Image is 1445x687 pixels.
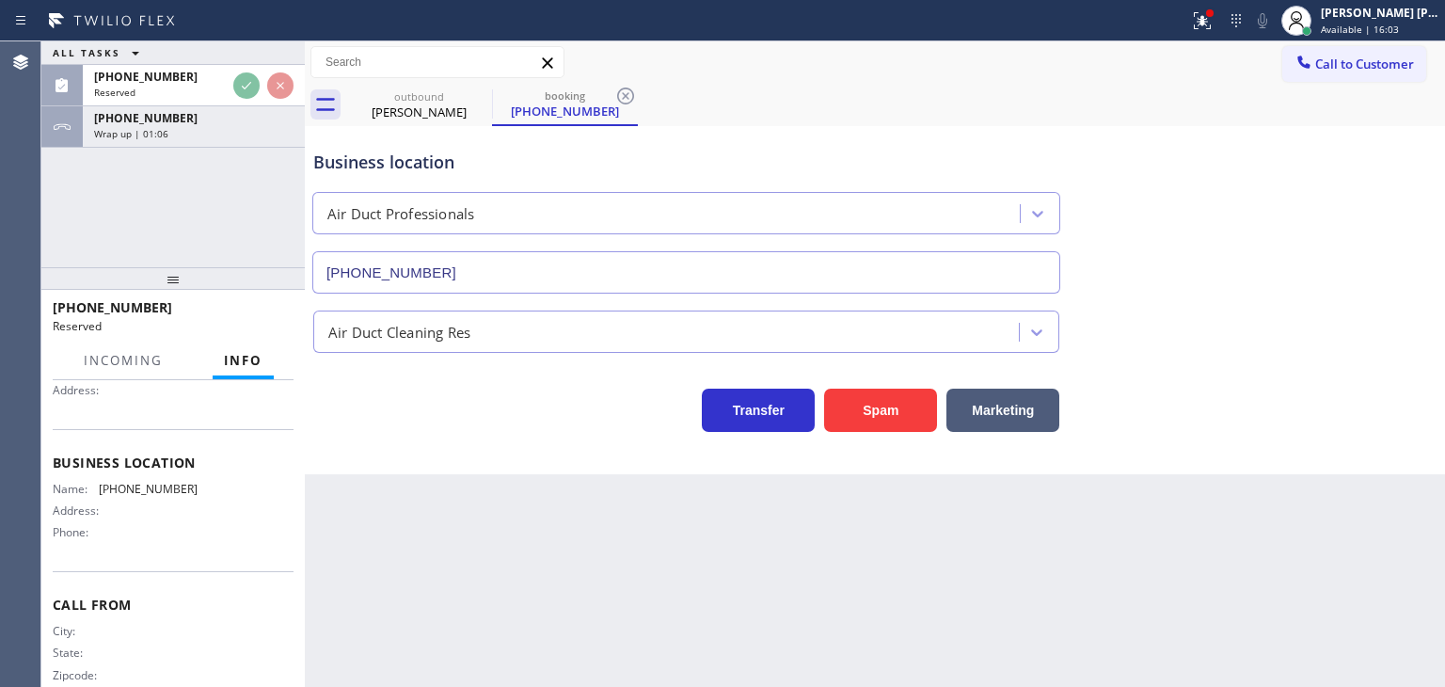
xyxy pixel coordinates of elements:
span: Call to Customer [1315,56,1414,72]
span: ALL TASKS [53,46,120,59]
span: [PHONE_NUMBER] [94,110,198,126]
div: [PERSON_NAME] [348,104,490,120]
button: Mute [1249,8,1276,34]
button: ALL TASKS [41,41,158,64]
button: Spam [824,389,937,432]
div: [PHONE_NUMBER] [494,103,636,120]
span: Zipcode: [53,668,103,682]
button: Marketing [946,389,1059,432]
span: Reserved [94,86,135,99]
button: Info [213,343,274,379]
input: Phone Number [312,251,1060,294]
span: Wrap up | 01:06 [94,127,168,140]
span: Phone: [53,525,103,539]
span: [PHONE_NUMBER] [99,482,198,496]
input: Search [311,47,564,77]
span: Business location [53,454,294,471]
span: Address: [53,503,103,518]
div: Air Duct Professionals [327,203,474,225]
div: [PERSON_NAME] [PERSON_NAME] [1321,5,1439,21]
div: Business location [313,150,1059,175]
div: booking [494,88,636,103]
span: Info [224,352,262,369]
span: City: [53,624,103,638]
span: Incoming [84,352,163,369]
span: Name: [53,482,99,496]
div: Victor Mahony [348,84,490,126]
button: Incoming [72,343,174,379]
button: Transfer [702,389,815,432]
span: Reserved [53,318,102,334]
span: [PHONE_NUMBER] [53,298,172,316]
button: Reject [267,72,294,99]
button: Accept [233,72,260,99]
button: Call to Customer [1282,46,1426,82]
span: [PHONE_NUMBER] [94,69,198,85]
div: (909) 366-8904 [494,84,636,124]
span: State: [53,646,103,660]
div: outbound [348,89,490,104]
span: Call From [53,596,294,614]
span: Available | 16:03 [1321,23,1399,36]
div: Air Duct Cleaning Res [328,321,470,343]
span: Address: [53,383,103,397]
